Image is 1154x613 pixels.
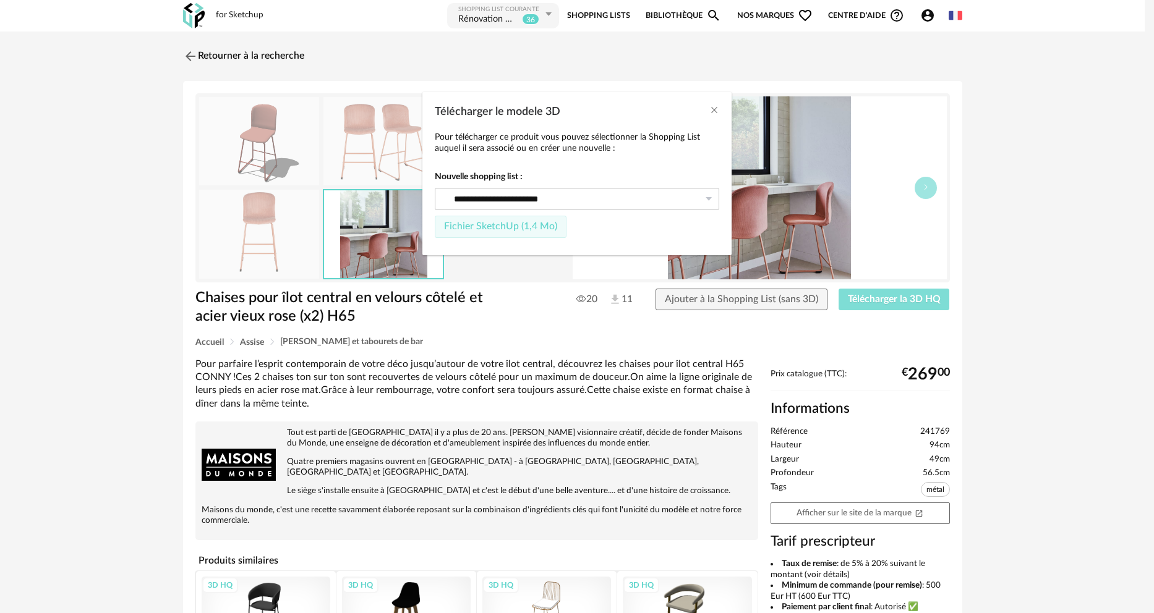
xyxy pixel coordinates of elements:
[422,92,732,255] div: Télécharger le modele 3D
[709,104,719,117] button: Close
[435,106,560,117] span: Télécharger le modele 3D
[435,132,719,154] p: Pour télécharger ce produit vous pouvez sélectionner la Shopping List auquel il sera associé ou e...
[435,216,566,238] button: Fichier SketchUp (1,4 Mo)
[444,221,557,231] span: Fichier SketchUp (1,4 Mo)
[435,171,719,182] strong: Nouvelle shopping list :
